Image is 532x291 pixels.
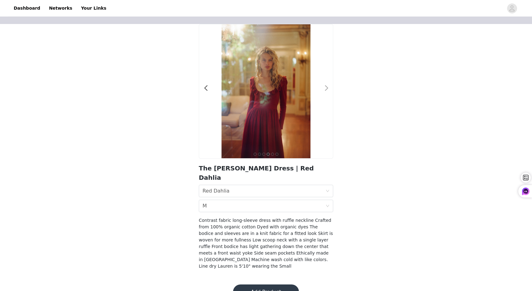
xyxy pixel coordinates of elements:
div: avatar [509,3,515,13]
a: Your Links [77,1,110,15]
a: Networks [45,1,76,15]
i: icon: down [326,204,329,208]
div: Red Dahlia [203,185,229,197]
button: 1 [254,153,257,156]
div: M [203,200,207,212]
button: 4 [267,153,270,156]
a: Dashboard [10,1,44,15]
h2: The [PERSON_NAME] Dress | Red Dahlia [199,164,333,182]
h4: Contrast fabric long-sleeve dress with ruffle neckline Crafted from 100% organic cotton Dyed with... [199,217,333,270]
button: 3 [262,153,265,156]
button: 5 [271,153,274,156]
button: 2 [258,153,261,156]
i: icon: down [326,189,329,193]
button: 6 [275,153,278,156]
